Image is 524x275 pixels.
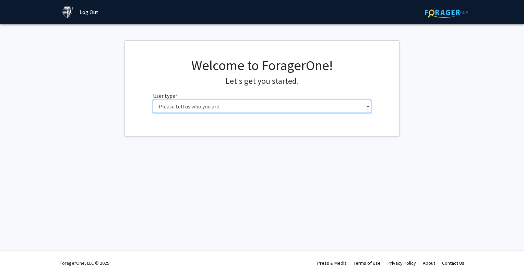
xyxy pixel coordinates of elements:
[317,260,347,266] a: Press & Media
[388,260,416,266] a: Privacy Policy
[5,244,29,270] iframe: Chat
[153,57,371,74] h1: Welcome to ForagerOne!
[61,6,73,18] img: Johns Hopkins University Logo
[425,7,468,18] img: ForagerOne Logo
[354,260,381,266] a: Terms of Use
[153,92,177,100] label: User type
[153,76,371,86] h4: Let's get you started.
[60,251,109,275] div: ForagerOne, LLC © 2025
